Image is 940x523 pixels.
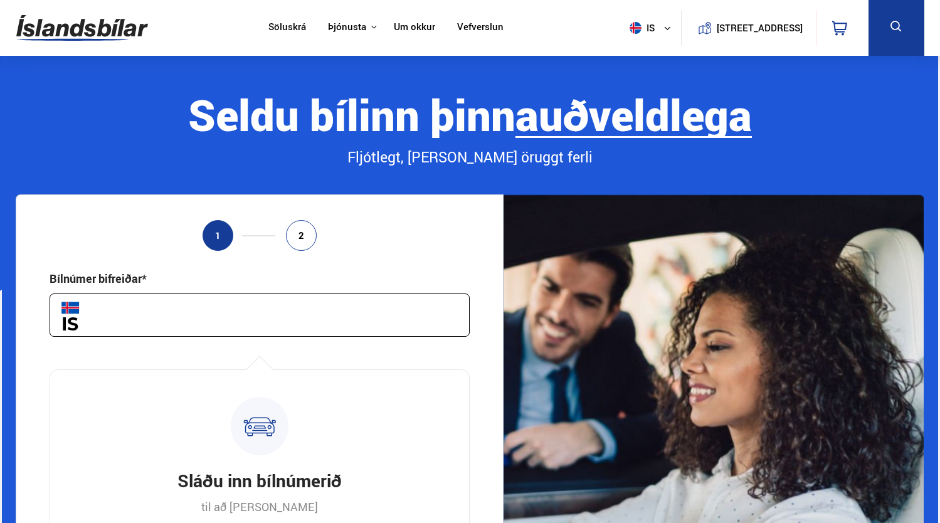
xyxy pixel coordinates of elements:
[625,22,656,34] span: is
[50,271,147,286] div: Bílnúmer bifreiðar*
[630,22,642,34] img: svg+xml;base64,PHN2ZyB4bWxucz0iaHR0cDovL3d3dy53My5vcmcvMjAwMC9zdmciIHdpZHRoPSI1MTIiIGhlaWdodD0iNT...
[722,23,798,33] button: [STREET_ADDRESS]
[177,468,342,492] h3: Sláðu inn bílnúmerið
[201,499,318,514] p: til að [PERSON_NAME]
[328,21,366,33] button: Þjónusta
[16,91,924,138] div: Seldu bílinn þinn
[515,85,752,144] b: auðveldlega
[688,10,810,46] a: [STREET_ADDRESS]
[298,230,304,241] span: 2
[457,21,504,34] a: Vefverslun
[394,21,435,34] a: Um okkur
[625,9,681,46] button: is
[268,21,306,34] a: Söluskrá
[215,230,221,241] span: 1
[16,147,924,168] div: Fljótlegt, [PERSON_NAME] öruggt ferli
[16,8,148,48] img: G0Ugv5HjCgRt.svg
